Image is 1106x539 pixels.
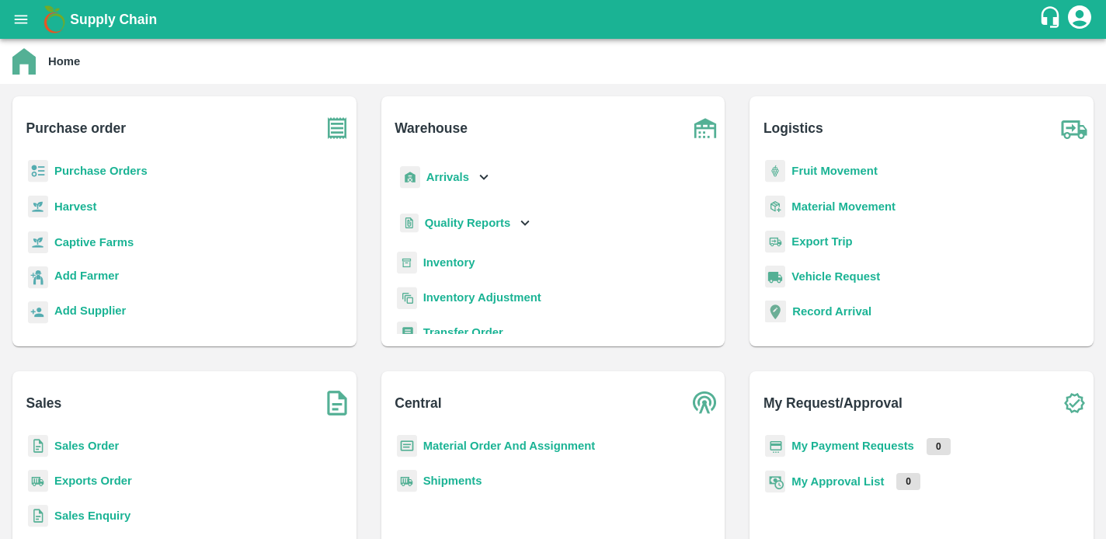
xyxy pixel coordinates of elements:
[54,302,126,323] a: Add Supplier
[765,231,785,253] img: delivery
[1066,3,1094,36] div: account of current user
[792,305,871,318] a: Record Arrival
[791,270,880,283] a: Vehicle Request
[26,117,126,139] b: Purchase order
[763,392,903,414] b: My Request/Approval
[54,475,132,487] a: Exports Order
[397,470,417,492] img: shipments
[397,207,534,239] div: Quality Reports
[791,440,914,452] a: My Payment Requests
[28,231,48,254] img: harvest
[765,435,785,457] img: payment
[397,252,417,274] img: whInventory
[397,435,417,457] img: centralMaterial
[763,117,823,139] b: Logistics
[28,435,48,457] img: sales
[423,326,503,339] a: Transfer Order
[765,301,786,322] img: recordArrival
[28,160,48,183] img: reciept
[425,217,511,229] b: Quality Reports
[28,301,48,324] img: supplier
[48,55,80,68] b: Home
[28,470,48,492] img: shipments
[28,266,48,289] img: farmer
[28,195,48,218] img: harvest
[54,267,119,288] a: Add Farmer
[1055,384,1094,423] img: check
[423,256,475,269] a: Inventory
[765,266,785,288] img: vehicle
[28,505,48,527] img: sales
[26,392,62,414] b: Sales
[791,475,884,488] a: My Approval List
[54,200,96,213] a: Harvest
[765,160,785,183] img: fruit
[765,195,785,218] img: material
[70,12,157,27] b: Supply Chain
[54,165,148,177] a: Purchase Orders
[423,440,596,452] a: Material Order And Assignment
[927,438,951,455] p: 0
[791,165,878,177] a: Fruit Movement
[3,2,39,37] button: open drawer
[791,200,896,213] a: Material Movement
[896,473,920,490] p: 0
[686,384,725,423] img: central
[54,509,130,522] a: Sales Enquiry
[395,392,441,414] b: Central
[397,160,493,195] div: Arrivals
[54,269,119,282] b: Add Farmer
[318,384,356,423] img: soSales
[791,235,852,248] a: Export Trip
[423,475,482,487] a: Shipments
[400,166,420,189] img: whArrival
[54,440,119,452] a: Sales Order
[1038,5,1066,33] div: customer-support
[686,109,725,148] img: warehouse
[54,236,134,249] a: Captive Farms
[54,304,126,317] b: Add Supplier
[12,48,36,75] img: home
[397,287,417,309] img: inventory
[400,214,419,233] img: qualityReport
[397,322,417,344] img: whTransfer
[1055,109,1094,148] img: truck
[70,9,1038,30] a: Supply Chain
[426,171,469,183] b: Arrivals
[765,470,785,493] img: approval
[39,4,70,35] img: logo
[318,109,356,148] img: purchase
[423,291,541,304] a: Inventory Adjustment
[395,117,468,139] b: Warehouse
